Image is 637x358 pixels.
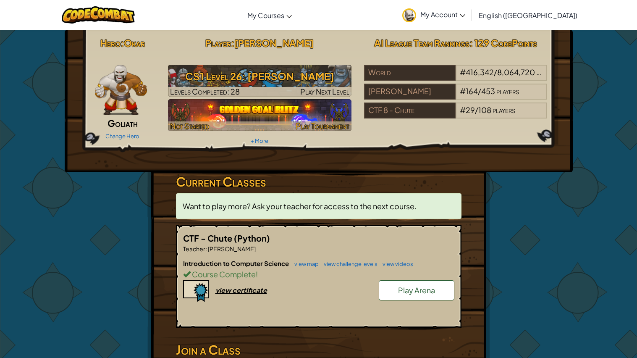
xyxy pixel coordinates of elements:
[398,2,469,28] a: My Account
[398,285,435,295] span: Play Arena
[496,86,519,96] span: players
[95,65,147,115] img: goliath-pose.png
[320,261,377,267] a: view challenge levels
[183,245,205,253] span: Teacher
[474,4,582,26] a: English ([GEOGRAPHIC_DATA])
[364,73,548,82] a: World#416,342/8,064,720players
[168,65,351,97] img: CS1 Level 26: Wakka Maul
[466,67,494,77] span: 416,342
[168,99,351,131] img: Golden Goal
[493,105,515,115] span: players
[469,37,537,49] span: : 129 CodePoints
[170,121,209,131] span: Not Started
[460,105,466,115] span: #
[183,233,234,243] span: CTF - Chute
[460,67,466,77] span: #
[231,37,234,49] span: :
[207,245,256,253] span: [PERSON_NAME]
[168,65,351,97] a: Play Next Level
[205,37,231,49] span: Player
[247,11,284,20] span: My Courses
[296,121,349,131] span: Play Tournament
[300,87,349,96] span: Play Next Level
[234,37,314,49] span: [PERSON_NAME]
[251,137,268,144] a: + More
[460,86,466,96] span: #
[402,8,416,22] img: avatar
[478,86,481,96] span: /
[170,87,240,96] span: Levels Completed: 28
[62,6,135,24] img: CodeCombat logo
[100,37,121,49] span: Hero
[234,233,270,243] span: (Python)
[256,269,258,279] span: !
[475,105,478,115] span: /
[378,261,413,267] a: view videos
[497,67,535,77] span: 8,064,720
[191,269,256,279] span: Course Complete
[176,172,461,191] h3: Current Classes
[420,10,465,19] span: My Account
[215,286,267,295] div: view certificate
[466,86,478,96] span: 164
[364,103,456,118] div: CTF 8 - Chute
[478,105,491,115] span: 108
[124,37,145,49] span: Okar
[364,92,548,101] a: [PERSON_NAME]#164/453players
[364,65,456,81] div: World
[205,245,207,253] span: :
[183,259,290,267] span: Introduction to Computer Science
[479,11,577,20] span: English ([GEOGRAPHIC_DATA])
[290,261,319,267] a: view map
[364,111,548,120] a: CTF 8 - Chute#29/108players
[105,133,139,140] a: Change Hero
[494,67,497,77] span: /
[183,286,267,295] a: view certificate
[374,37,469,49] span: AI League Team Rankings
[121,37,124,49] span: :
[243,4,296,26] a: My Courses
[466,105,475,115] span: 29
[481,86,495,96] span: 453
[168,99,351,131] a: Not StartedPlay Tournament
[364,84,456,100] div: [PERSON_NAME]
[183,201,417,211] span: Want to play more? Ask your teacher for access to the next course.
[183,280,209,302] img: certificate-icon.png
[168,67,351,86] h3: CS1 Level 26: [PERSON_NAME]
[107,117,138,129] span: Goliath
